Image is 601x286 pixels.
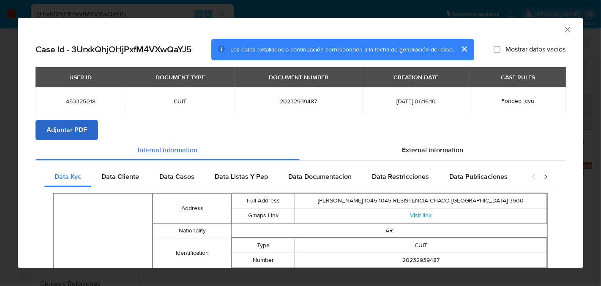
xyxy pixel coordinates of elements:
[264,70,333,84] div: DOCUMENT NUMBER
[150,70,210,84] div: DOCUMENT TYPE
[153,223,232,238] td: Nationality
[232,253,295,267] td: Number
[153,193,232,223] td: Address
[372,97,460,105] span: [DATE] 06:16:10
[101,172,139,181] span: Data Cliente
[64,70,97,84] div: USER ID
[563,25,571,33] button: Cerrar ventana
[153,238,232,268] td: Identification
[372,172,429,181] span: Data Restricciones
[494,46,500,53] input: Mostrar datos vacíos
[402,145,463,155] span: External information
[454,39,474,59] button: cerrar
[36,120,98,140] button: Adjuntar PDF
[449,172,508,181] span: Data Publicaciones
[55,172,81,181] span: Data Kyc
[215,172,268,181] span: Data Listas Y Pep
[501,97,534,105] span: Fondeo_cvu
[232,238,295,253] td: Type
[138,145,197,155] span: Internal information
[46,97,115,105] span: 453325018
[496,70,540,84] div: CASE RULES
[245,97,352,105] span: 20232939487
[232,208,295,223] td: Gmaps Link
[410,211,432,219] a: Visit link
[159,172,194,181] span: Data Casos
[46,121,87,139] span: Adjuntar PDF
[388,70,443,84] div: CREATION DATE
[295,253,547,267] td: 20232939487
[36,44,192,55] h2: Case Id - 3UrxkQhjOHjPxfM4VXwQaYJ5
[136,97,224,105] span: CUIT
[18,18,583,268] div: closure-recommendation-modal
[505,45,565,54] span: Mostrar datos vacíos
[230,45,454,54] span: Los datos detallados a continuación corresponden a la fecha de generación del caso.
[44,167,523,187] div: Detailed internal info
[36,140,565,160] div: Detailed info
[153,268,232,283] td: Is Regulated Entity
[288,172,352,181] span: Data Documentacion
[295,238,547,253] td: CUIT
[295,193,547,208] td: [PERSON_NAME] 1045 1045 RESISTENCIA CHACO [GEOGRAPHIC_DATA] 3500
[232,193,295,208] td: Full Address
[232,223,547,238] td: AR
[232,268,547,283] td: false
